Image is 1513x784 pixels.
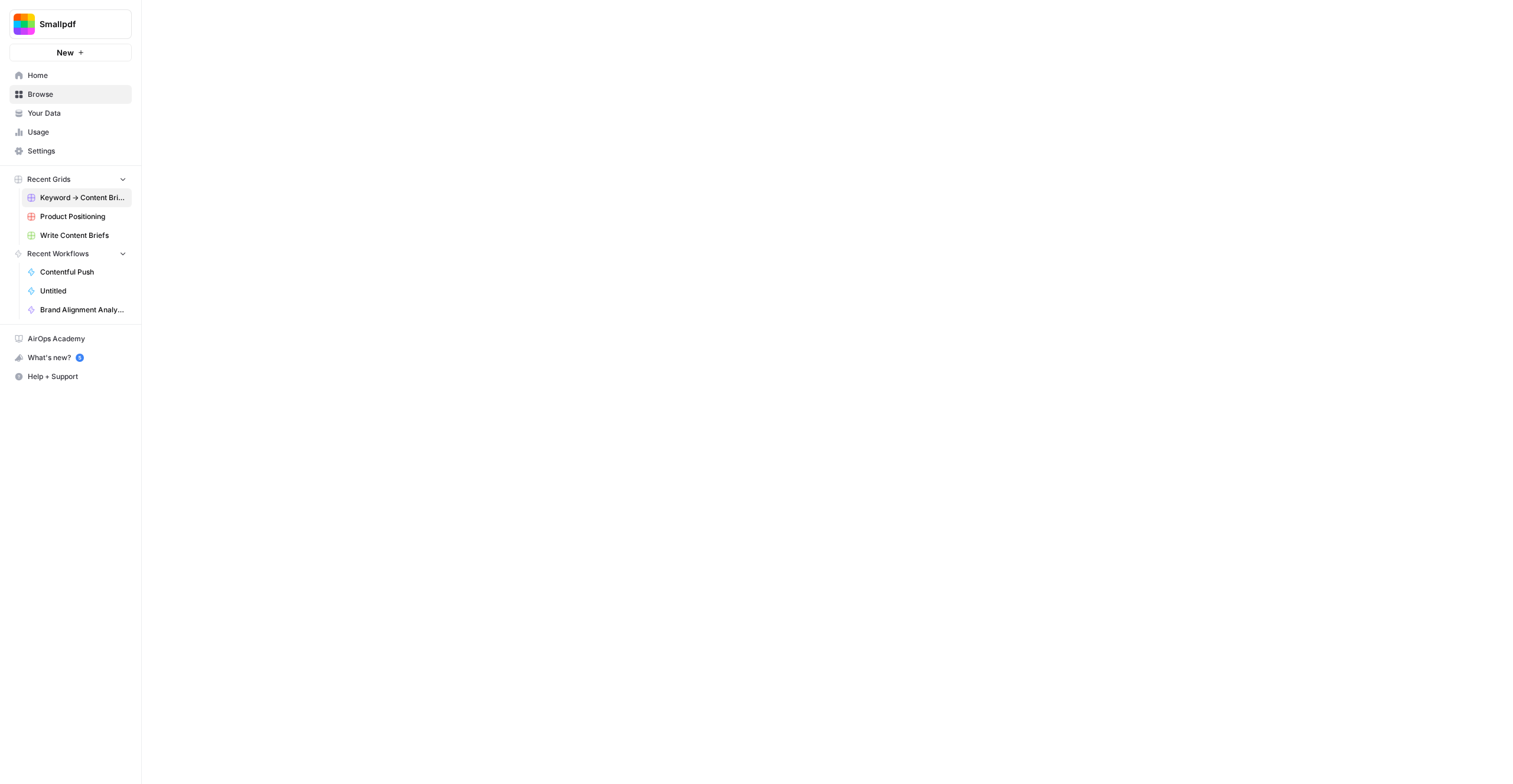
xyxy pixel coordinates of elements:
[9,245,132,263] button: Recent Workflows
[27,249,89,259] span: Recent Workflows
[27,174,70,185] span: Recent Grids
[40,18,111,30] span: Smallpdf
[22,226,132,245] a: Write Content Briefs
[40,192,126,203] span: Keyword -> Content Brief -> Article
[22,263,132,282] a: Contentful Push
[28,371,126,382] span: Help + Support
[9,123,132,142] a: Usage
[28,146,126,156] span: Settings
[14,14,35,35] img: Smallpdf Logo
[22,188,132,207] a: Keyword -> Content Brief -> Article
[40,305,126,315] span: Brand Alignment Analyzer
[57,47,74,58] span: New
[28,108,126,119] span: Your Data
[9,367,132,386] button: Help + Support
[9,44,132,61] button: New
[40,286,126,296] span: Untitled
[22,300,132,319] a: Brand Alignment Analyzer
[76,354,84,362] a: 5
[22,207,132,226] a: Product Positioning
[40,267,126,277] span: Contentful Push
[28,334,126,344] span: AirOps Academy
[9,348,132,367] button: What's new? 5
[9,66,132,85] a: Home
[28,127,126,138] span: Usage
[40,211,126,222] span: Product Positioning
[78,355,81,361] text: 5
[28,70,126,81] span: Home
[9,104,132,123] a: Your Data
[22,282,132,300] a: Untitled
[9,9,132,39] button: Workspace: Smallpdf
[9,329,132,348] a: AirOps Academy
[9,85,132,104] a: Browse
[9,142,132,161] a: Settings
[28,89,126,100] span: Browse
[40,230,126,241] span: Write Content Briefs
[10,349,131,367] div: What's new?
[9,171,132,188] button: Recent Grids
